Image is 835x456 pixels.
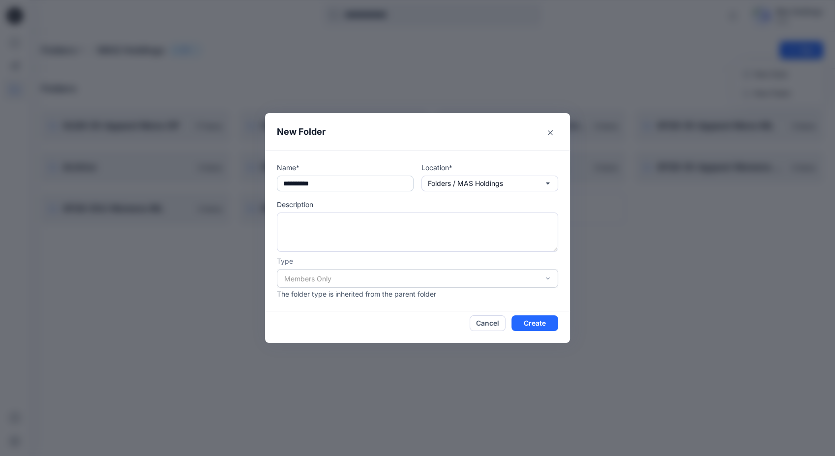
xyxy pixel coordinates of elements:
p: Name* [277,162,414,173]
p: The folder type is inherited from the parent folder [277,289,558,299]
header: New Folder [265,113,570,150]
p: Folders / MAS Holdings [428,178,503,189]
p: Type [277,256,558,266]
button: Folders / MAS Holdings [421,176,558,191]
button: Close [542,125,558,141]
button: Cancel [470,315,506,331]
p: Location* [421,162,558,173]
button: Create [511,315,558,331]
p: Description [277,199,558,210]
